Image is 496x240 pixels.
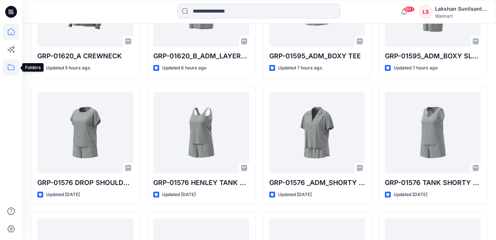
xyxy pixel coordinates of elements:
[394,64,438,72] p: Updated 7 hours ago
[162,64,206,72] p: Updated 6 hours ago
[435,13,487,19] div: Walmart
[278,64,322,72] p: Updated 7 hours ago
[37,178,133,188] p: GRP-01576 DROP SHOULDER TEE AND BOXER SET
[162,191,196,199] p: Updated [DATE]
[46,191,80,199] p: Updated [DATE]
[37,92,133,173] a: GRP-01576 DROP SHOULDER TEE AND BOXER SET
[385,51,481,61] p: GRP-01595_ADM_BOXY SLEEP TEE
[269,178,365,188] p: GRP-01576 _ADM_SHORTY SETS
[404,6,415,12] span: 99+
[278,191,312,199] p: Updated [DATE]
[153,51,249,61] p: GRP-01620_B_ADM_LAYERED SLEEVE BOXY TEE_DEV
[269,92,365,173] a: GRP-01576 _ADM_SHORTY SETS
[385,178,481,188] p: GRP-01576 TANK SHORTY SET
[269,51,365,61] p: GRP-01595_ADM_BOXY TEE
[153,92,249,173] a: GRP-01576 HENLEY TANK SHORTY SET
[37,51,133,61] p: GRP-01620_A CREWNECK
[419,5,432,18] div: LS
[153,178,249,188] p: GRP-01576 HENLEY TANK SHORTY SET
[385,92,481,173] a: GRP-01576 TANK SHORTY SET
[394,191,427,199] p: Updated [DATE]
[46,64,90,72] p: Updated 5 hours ago
[435,4,487,13] div: Lakshan Sunilsantha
